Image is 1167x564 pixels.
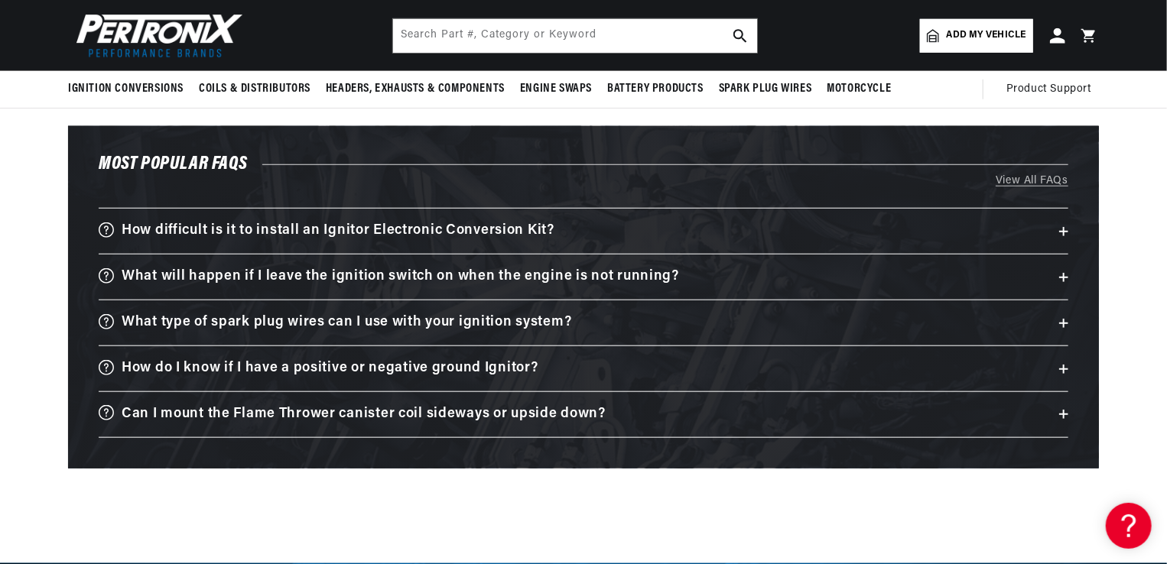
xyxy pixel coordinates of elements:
[122,357,538,381] h3: How do I know if I have a positive or negative ground Ignitor?
[318,71,512,107] summary: Headers, Exhausts & Components
[600,71,711,107] summary: Battery Products
[723,19,757,53] button: search button
[711,71,820,107] summary: Spark Plug Wires
[393,19,757,53] input: Search Part #, Category or Keyword
[719,81,812,97] span: Spark Plug Wires
[99,173,1068,190] a: View All FAQs
[1006,81,1091,98] span: Product Support
[99,300,1068,345] summary: What type of spark plug wires can I use with your ignition system?
[512,71,600,107] summary: Engine Swaps
[99,392,1068,437] summary: Can I mount the Flame Thrower canister coil sideways or upside down?
[199,81,310,97] span: Coils & Distributors
[326,81,505,97] span: Headers, Exhausts & Components
[99,346,1068,391] summary: How do I know if I have a positive or negative ground Ignitor?
[947,28,1026,43] span: Add my vehicle
[520,81,592,97] span: Engine Swaps
[99,254,1068,300] summary: What will happen if I leave the ignition switch on when the engine is not running?
[99,155,247,173] span: Most Popular FAQs
[122,265,679,289] h3: What will happen if I leave the ignition switch on when the engine is not running?
[1006,71,1099,108] summary: Product Support
[99,209,1068,254] summary: How difficult is it to install an Ignitor Electronic Conversion Kit?
[122,311,572,335] h3: What type of spark plug wires can I use with your ignition system?
[68,71,191,107] summary: Ignition Conversions
[827,81,891,97] span: Motorcycle
[819,71,899,107] summary: Motorcycle
[68,81,184,97] span: Ignition Conversions
[122,403,606,426] h3: Can I mount the Flame Thrower canister coil sideways or upside down?
[920,19,1033,53] a: Add my vehicle
[122,219,554,243] h3: How difficult is it to install an Ignitor Electronic Conversion Kit?
[191,71,318,107] summary: Coils & Distributors
[607,81,704,97] span: Battery Products
[68,9,244,62] img: Pertronix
